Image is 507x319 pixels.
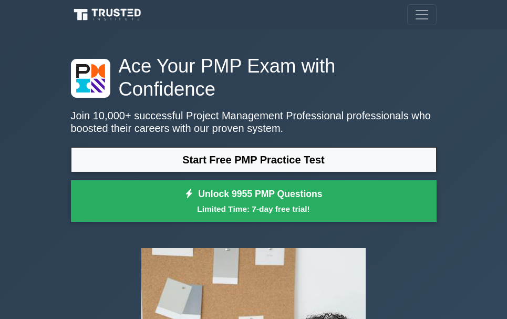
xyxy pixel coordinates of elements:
[407,4,437,25] button: Toggle navigation
[71,55,437,101] h1: Ace Your PMP Exam with Confidence
[84,203,423,215] small: Limited Time: 7-day free trial!
[71,147,437,172] a: Start Free PMP Practice Test
[71,109,437,135] p: Join 10,000+ successful Project Management Professional professionals who boosted their careers w...
[71,180,437,222] a: Unlock 9955 PMP QuestionsLimited Time: 7-day free trial!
